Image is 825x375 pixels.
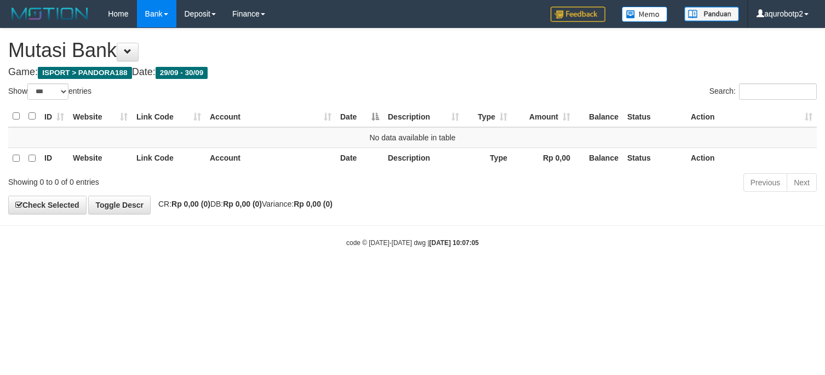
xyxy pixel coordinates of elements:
img: Feedback.jpg [551,7,605,22]
small: code © [DATE]-[DATE] dwg | [346,239,479,247]
span: CR: DB: Variance: [153,200,333,208]
a: Toggle Descr [88,196,151,214]
label: Show entries [8,83,91,100]
img: MOTION_logo.png [8,5,91,22]
th: Balance [575,106,623,127]
span: ISPORT > PANDORA188 [38,67,132,79]
th: Action: activate to sort column ascending [686,106,817,127]
th: Link Code [132,147,205,169]
th: Account [205,147,336,169]
th: Status [623,106,686,127]
th: Description: activate to sort column ascending [383,106,463,127]
th: Website [68,147,132,169]
th: Amount: activate to sort column ascending [512,106,575,127]
th: Link Code: activate to sort column ascending [132,106,205,127]
h4: Game: Date: [8,67,817,78]
th: Type [463,147,512,169]
th: Account: activate to sort column ascending [205,106,336,127]
td: No data available in table [8,127,817,148]
input: Search: [739,83,817,100]
th: Balance [575,147,623,169]
span: 29/09 - 30/09 [156,67,208,79]
strong: Rp 0,00 (0) [171,200,210,208]
th: Date [336,147,383,169]
label: Search: [709,83,817,100]
th: ID [40,147,68,169]
th: Rp 0,00 [512,147,575,169]
select: Showentries [27,83,68,100]
th: Description [383,147,463,169]
div: Showing 0 to 0 of 0 entries [8,172,336,187]
th: Date: activate to sort column descending [336,106,383,127]
a: Check Selected [8,196,87,214]
a: Previous [743,173,787,192]
th: ID: activate to sort column ascending [40,106,68,127]
strong: [DATE] 10:07:05 [429,239,479,247]
th: Status [623,147,686,169]
th: Website: activate to sort column ascending [68,106,132,127]
img: Button%20Memo.svg [622,7,668,22]
img: panduan.png [684,7,739,21]
h1: Mutasi Bank [8,39,817,61]
th: Action [686,147,817,169]
strong: Rp 0,00 (0) [223,200,262,208]
th: Type: activate to sort column ascending [463,106,512,127]
a: Next [787,173,817,192]
strong: Rp 0,00 (0) [294,200,333,208]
